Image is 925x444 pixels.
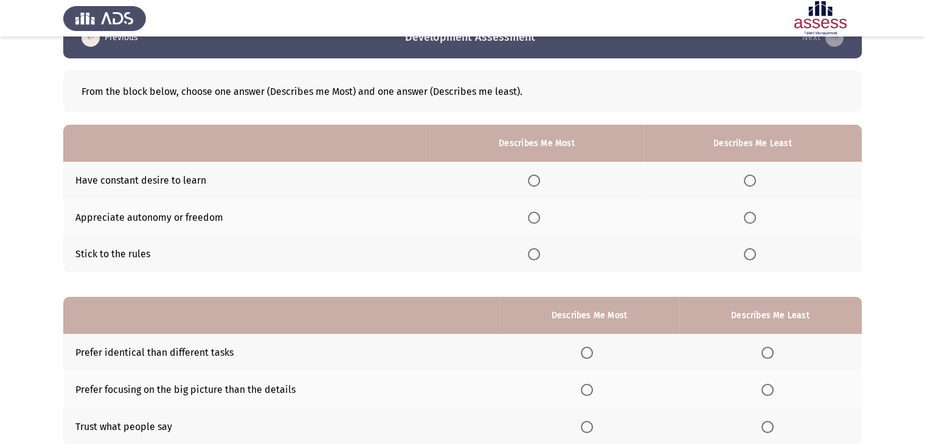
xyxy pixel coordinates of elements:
td: Appreciate autonomy or freedom [63,199,430,236]
mat-radio-group: Select an option [761,383,778,395]
button: load previous page [78,28,142,47]
mat-radio-group: Select an option [581,383,598,395]
th: Describes Me Most [430,125,643,162]
mat-radio-group: Select an option [744,174,761,186]
mat-radio-group: Select an option [761,420,778,432]
mat-radio-group: Select an option [744,248,761,260]
td: Stick to the rules [63,236,430,273]
th: Describes Me Most [500,297,679,334]
th: Describes Me Least [679,297,862,334]
th: Describes Me Least [643,125,862,162]
mat-radio-group: Select an option [761,346,778,358]
td: Have constant desire to learn [63,162,430,199]
mat-radio-group: Select an option [528,174,545,186]
h3: Development Assessment [405,30,535,45]
td: Prefer identical than different tasks [63,334,500,371]
div: From the block below, choose one answer (Describes me Most) and one answer (Describes me least). [81,86,844,97]
button: check the missing [799,28,847,47]
img: Assessment logo of Development Assessment R1 (EN/AR) [779,1,862,35]
mat-radio-group: Select an option [528,248,545,260]
mat-radio-group: Select an option [581,420,598,432]
td: Prefer focusing on the big picture than the details [63,371,500,408]
img: Assess Talent Management logo [63,1,146,35]
mat-radio-group: Select an option [744,211,761,223]
mat-radio-group: Select an option [528,211,545,223]
mat-radio-group: Select an option [581,346,598,358]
